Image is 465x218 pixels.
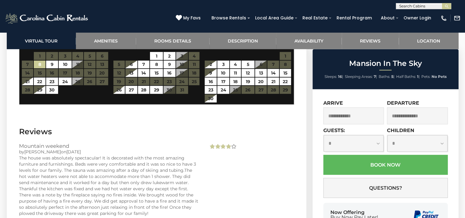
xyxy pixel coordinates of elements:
a: 13 [255,69,267,77]
a: 19 [242,78,254,86]
span: Sleeping Areas: [345,74,373,79]
label: Children [387,127,414,133]
a: Availability [276,32,342,49]
strong: No Pets [432,74,447,79]
h3: Reviews [19,126,294,137]
a: Location [399,32,459,49]
a: 24 [217,86,229,94]
span: [DATE] [66,149,81,155]
a: 18 [230,78,241,86]
a: 11 [230,69,241,77]
a: 9 [205,69,217,77]
a: Browse Rentals [208,13,249,23]
a: 23 [205,86,217,94]
li: | [345,73,377,81]
a: 2 [205,61,217,69]
a: 22 [280,78,291,86]
span: Pets: [421,74,431,79]
a: 5 [242,61,254,69]
img: White-1-2.png [5,12,90,24]
a: 12 [242,69,254,77]
img: mail-regular-white.png [454,15,460,22]
strong: 1 [417,74,419,79]
a: 26 [113,86,125,94]
a: 10 [217,69,229,77]
span: [PERSON_NAME] [24,149,61,155]
a: 2 [164,52,175,60]
a: 23 [46,78,58,86]
a: 1 [150,52,163,60]
a: 24 [59,78,72,86]
strong: 7 [374,74,376,79]
li: | [396,73,420,81]
span: My Favs [183,15,201,21]
a: 20 [255,78,267,86]
a: 8 [34,61,45,69]
strong: 5 [391,74,393,79]
label: Guests: [323,127,345,133]
a: 21 [267,78,279,86]
a: 3 [217,61,229,69]
a: 16 [205,78,217,86]
a: 28 [138,86,149,94]
a: Rooms Details [136,32,210,49]
a: 10 [59,61,72,69]
a: 15 [280,69,291,77]
a: 22 [34,78,45,86]
a: 13 [125,69,137,77]
a: 14 [267,69,279,77]
a: 16 [164,69,175,77]
strong: 16 [338,74,342,79]
h2: Mansion In The Sky [314,59,457,67]
label: Arrive [323,100,343,106]
a: 15 [150,69,163,77]
a: Amenities [76,32,136,49]
button: Book Now [323,155,448,175]
div: by on [19,149,199,155]
a: Reviews [342,32,399,49]
li: | [325,73,343,81]
a: Rental Program [333,13,375,23]
a: Owner Login [400,13,434,23]
a: 27 [125,86,137,94]
a: 30 [205,95,217,103]
span: Half Baths: [396,74,416,79]
a: 4 [230,61,241,69]
a: 21 [22,78,33,86]
label: Departure [387,100,419,106]
a: 14 [138,69,149,77]
img: phone-regular-white.png [440,15,447,22]
span: Baths: [379,74,390,79]
a: 17 [217,78,229,86]
a: Real Estate [299,13,331,23]
a: 6 [125,61,137,69]
a: 9 [164,61,175,69]
a: 7 [138,61,149,69]
a: Virtual Tour [7,32,76,49]
a: 29 [150,86,163,94]
a: 30 [46,86,58,94]
a: About [378,13,398,23]
a: 9 [46,61,58,69]
a: Local Area Guide [252,13,297,23]
h3: Mountain weekend [19,143,199,149]
span: Sleeps: [325,74,337,79]
div: The house was absolutely spectacular! It is decorated with the most amazing furniture and furnish... [19,155,199,216]
a: My Favs [176,15,202,22]
a: Description [210,32,276,49]
button: Questions? [323,178,448,198]
a: 29 [34,86,45,94]
a: 8 [150,61,163,69]
li: | [379,73,395,81]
